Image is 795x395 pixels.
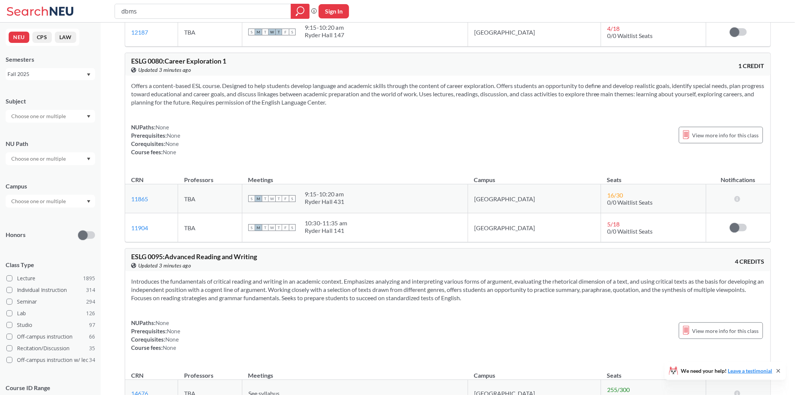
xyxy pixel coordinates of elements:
[8,112,71,121] input: Choose one or multiple
[607,32,653,39] span: 0/0 Waitlist Seats
[131,123,180,156] div: NUPaths: Prerequisites: Corequisites: Course fees:
[468,184,601,213] td: [GEOGRAPHIC_DATA]
[6,261,95,269] span: Class Type
[305,190,345,198] div: 9:15 - 10:20 am
[8,70,86,78] div: Fall 2025
[131,371,144,380] div: CRN
[282,224,289,231] span: F
[87,200,91,203] svg: Dropdown arrow
[89,321,95,329] span: 97
[138,261,191,270] span: Updated 3 minutes ago
[167,132,180,139] span: None
[6,343,95,353] label: Recitation/Discussion
[607,199,653,206] span: 0/0 Waitlist Seats
[275,29,282,35] span: T
[6,231,26,239] p: Honors
[6,97,95,105] div: Subject
[706,168,771,184] th: Notifications
[6,152,95,165] div: Dropdown arrow
[607,220,620,228] span: 5 / 18
[242,364,468,380] th: Meetings
[87,158,91,161] svg: Dropdown arrow
[468,168,601,184] th: Campus
[468,364,601,380] th: Campus
[289,29,296,35] span: S
[305,24,345,31] div: 9:15 - 10:20 am
[282,195,289,202] span: F
[131,195,148,202] a: 11865
[255,29,262,35] span: M
[262,195,269,202] span: T
[178,184,242,213] td: TBA
[178,168,242,184] th: Professors
[468,213,601,242] td: [GEOGRAPHIC_DATA]
[131,252,257,261] span: ESLG 0095 : Advanced Reading and Writing
[131,176,144,184] div: CRN
[728,368,772,374] a: Leave a testimonial
[242,168,468,184] th: Meetings
[248,224,255,231] span: S
[86,286,95,294] span: 314
[269,224,275,231] span: W
[131,224,148,231] a: 11904
[607,228,653,235] span: 0/0 Waitlist Seats
[739,62,765,70] span: 1 CREDIT
[178,364,242,380] th: Professors
[8,154,71,163] input: Choose one or multiple
[601,364,706,380] th: Seats
[468,18,601,47] td: [GEOGRAPHIC_DATA]
[601,168,706,184] th: Seats
[6,285,95,295] label: Individual Instruction
[86,309,95,318] span: 126
[163,149,176,155] span: None
[305,31,345,39] div: Ryder Hall 147
[89,344,95,352] span: 35
[6,195,95,208] div: Dropdown arrow
[55,32,76,43] button: LAW
[121,5,286,18] input: Class, professor, course number, "phrase"
[165,336,179,343] span: None
[178,213,242,242] td: TBA
[305,198,345,205] div: Ryder Hall 431
[291,4,310,19] div: magnifying glass
[248,29,255,35] span: S
[6,297,95,307] label: Seminar
[269,195,275,202] span: W
[6,140,95,148] div: NU Path
[87,73,91,76] svg: Dropdown arrow
[692,131,759,140] span: View more info for this class
[289,224,296,231] span: S
[131,82,765,106] section: Offers a content-based ESL course. Designed to help students develop language and academic skills...
[305,227,348,234] div: Ryder Hall 141
[296,6,305,17] svg: magnifying glass
[165,140,179,147] span: None
[178,18,242,47] td: TBA
[289,195,296,202] span: S
[262,224,269,231] span: T
[305,219,348,227] div: 10:30 - 11:35 am
[692,326,759,336] span: View more info for this class
[607,25,620,32] span: 4 / 18
[6,308,95,318] label: Lab
[87,115,91,118] svg: Dropdown arrow
[735,257,765,266] span: 4 CREDITS
[269,29,275,35] span: W
[131,277,765,302] section: Introduces the fundamentals of critical reading and writing in an academic context. Emphasizes an...
[163,344,176,351] span: None
[6,355,95,365] label: Off-campus instruction w/ lec
[131,319,180,352] div: NUPaths: Prerequisites: Corequisites: Course fees:
[607,386,630,393] span: 255 / 300
[8,197,71,206] input: Choose one or multiple
[282,29,289,35] span: F
[262,29,269,35] span: T
[6,110,95,123] div: Dropdown arrow
[89,333,95,341] span: 66
[319,4,349,18] button: Sign In
[607,191,623,199] span: 16 / 30
[248,195,255,202] span: S
[6,332,95,342] label: Off-campus instruction
[6,273,95,283] label: Lecture
[275,224,282,231] span: T
[6,384,95,392] p: Course ID Range
[6,320,95,330] label: Studio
